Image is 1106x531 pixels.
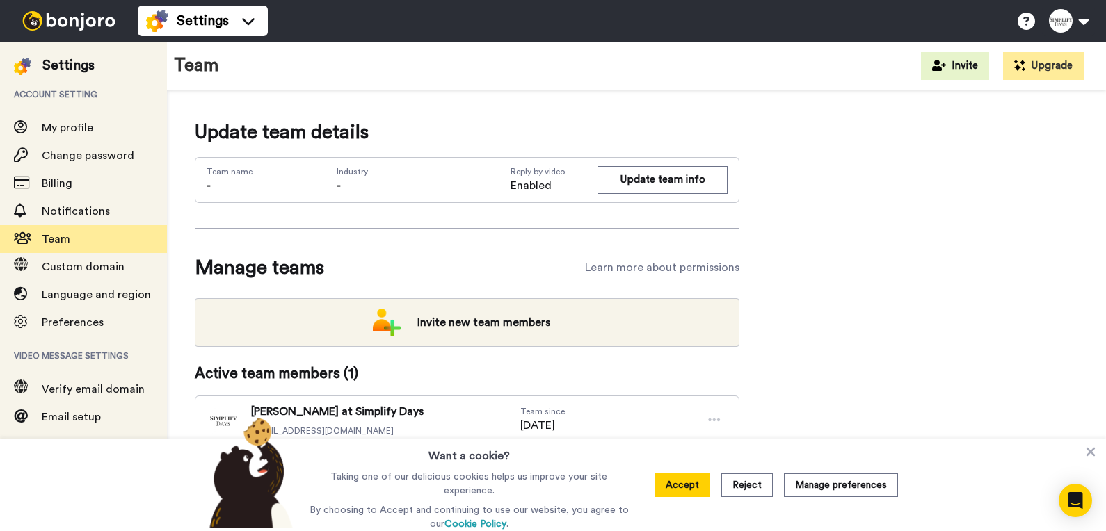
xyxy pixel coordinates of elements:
span: - [207,180,211,191]
span: Manage teams [195,254,324,281]
img: add-team.png [373,309,401,336]
button: Reject [721,473,773,497]
span: Team name [207,166,253,177]
span: [PERSON_NAME] at Simplify Days [251,403,424,420]
span: Email setup [42,411,101,423]
button: Accept [655,473,710,497]
p: By choosing to Accept and continuing to use our website, you agree to our . [306,503,632,531]
div: Settings [42,56,95,75]
span: - [337,180,341,191]
span: Team [42,234,70,245]
img: settings-colored.svg [146,10,168,32]
div: Open Intercom Messenger [1059,484,1092,517]
img: d68a98d3-f47b-4afc-a0d4-3a8438d4301f-1535983152.jpg [209,406,237,434]
span: Billing [42,178,72,189]
img: bj-logo-header-white.svg [17,11,121,31]
a: Learn more about permissions [585,259,739,276]
a: Cookie Policy [444,519,506,529]
img: bear-with-cookie.png [197,417,300,528]
span: Enabled [511,177,598,194]
img: settings-colored.svg [14,58,31,75]
button: Upgrade [1003,52,1084,80]
span: Team since [520,406,565,417]
button: Manage preferences [784,473,898,497]
button: Invite [921,52,989,80]
span: My profile [42,122,93,133]
span: [DATE] [520,417,565,434]
span: Reply by video [511,166,598,177]
span: Custom domain [42,261,125,272]
span: Industry [337,166,368,177]
h3: Want a cookie? [428,439,510,464]
span: Verify email domain [42,384,145,395]
h1: Team [174,56,219,76]
span: Language and region [42,289,151,300]
span: Update team details [195,118,739,146]
span: Invite new team members [406,309,561,336]
span: Change password [42,150,134,161]
span: Active team members ( 1 ) [195,363,358,384]
button: Update team info [598,166,728,193]
p: Taking one of our delicious cookies helps us improve your site experience. [306,470,632,498]
span: Preferences [42,317,104,328]
span: [EMAIL_ADDRESS][DOMAIN_NAME] [251,425,424,436]
span: Settings [177,11,229,31]
span: Notifications [42,206,110,217]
